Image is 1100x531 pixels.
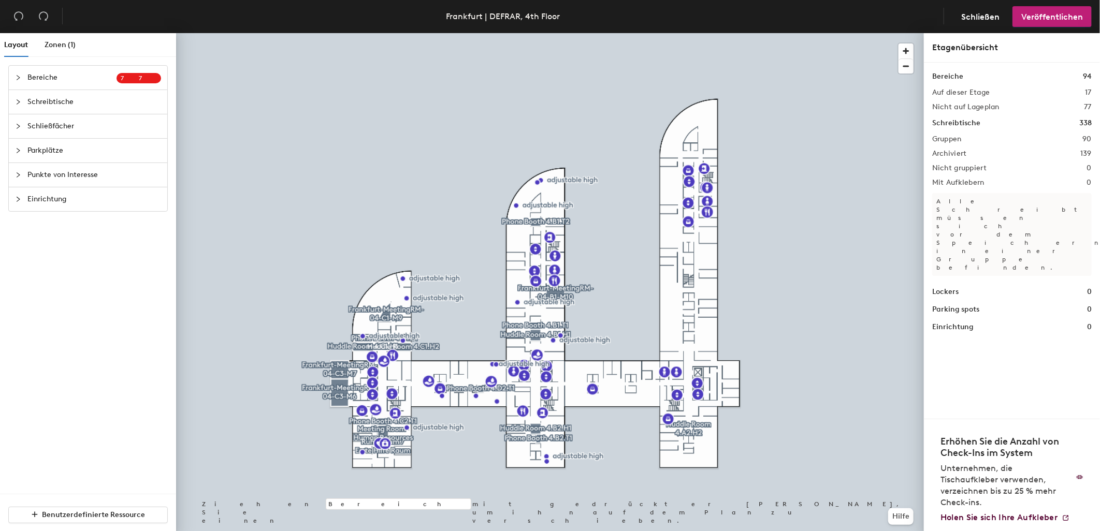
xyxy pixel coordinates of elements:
[1080,150,1092,158] h2: 139
[27,66,117,90] span: Bereiche
[27,90,161,114] span: Schreibtische
[42,510,146,519] span: Benutzerdefinierte Ressource
[1083,71,1092,82] h1: 94
[8,507,168,523] button: Benutzerdefinierte Ressource
[1079,117,1092,129] h1: 338
[932,71,963,82] h1: Bereiche
[932,286,959,298] h1: Lockers
[4,40,28,49] span: Layout
[932,103,1000,111] h2: Nicht auf Lageplan
[121,75,139,82] span: 7
[446,10,560,23] div: Frankfurt | DEFRAR, 4th Floor
[45,40,76,49] span: Zonen (1)
[932,304,979,315] h1: Parking spots
[1087,164,1092,172] h2: 0
[8,6,29,27] button: Rückgängig (⌘ + Z)
[932,164,987,172] h2: Nicht gruppiert
[940,512,1070,523] a: Holen Sie sich Ihre Aufkleber
[932,117,980,129] h1: Schreibtische
[15,148,21,154] span: collapsed
[27,114,161,138] span: Schließfächer
[33,6,54,27] button: Wiederherstellen (⌘ + ⇧ + Z)
[932,321,974,333] h1: Einrichtung
[1085,89,1092,97] h2: 17
[15,75,21,81] span: collapsed
[940,463,1070,508] p: Unternehmen, die Tischaufkleber verwenden, verzeichnen bis zu 25 % mehr Check-ins.
[932,179,985,187] h2: Mit Aufklebern
[117,73,161,83] sup: 77
[940,436,1070,459] h4: Erhöhen Sie die Anzahl von Check-Ins im System
[15,172,21,178] span: collapsed
[961,12,1000,22] span: Schließen
[1087,304,1092,315] h1: 0
[1012,6,1092,27] button: Veröffentlichen
[1082,135,1092,143] h2: 90
[940,512,1058,522] span: Holen Sie sich Ihre Aufkleber
[27,139,161,163] span: Parkplätze
[15,123,21,129] span: collapsed
[139,75,157,82] span: 7
[1087,286,1092,298] h1: 0
[27,163,161,187] span: Punkte von Interesse
[932,150,967,158] h2: Archiviert
[27,187,161,211] span: Einrichtung
[1087,179,1092,187] h2: 0
[1084,103,1092,111] h2: 77
[932,89,990,97] h2: Auf dieser Etage
[932,135,962,143] h2: Gruppen
[888,508,914,525] button: Hilfe
[15,99,21,105] span: collapsed
[1087,321,1092,333] h1: 0
[952,6,1008,27] button: Schließen
[932,41,1092,54] div: Etagenübersicht
[15,196,21,202] span: collapsed
[1021,12,1083,22] span: Veröffentlichen
[932,193,1092,276] p: Alle Schreibtische müssen sich vor dem Speichern in einer Gruppe befinden.
[1076,475,1083,480] img: Aufkleber Logo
